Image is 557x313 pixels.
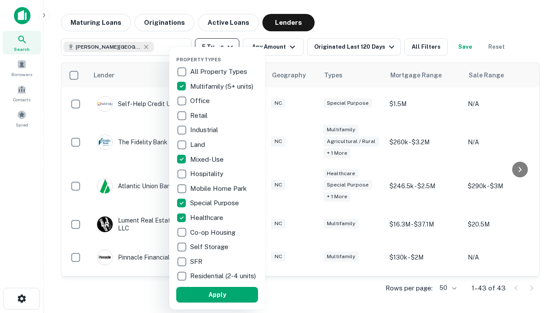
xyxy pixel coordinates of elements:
p: Office [190,96,211,106]
p: SFR [190,256,204,267]
button: Apply [176,287,258,303]
p: Hospitality [190,169,225,179]
p: Land [190,140,207,150]
p: Healthcare [190,213,225,223]
p: Mobile Home Park [190,183,248,194]
p: Retail [190,110,209,121]
p: Mixed-Use [190,154,225,165]
p: All Property Types [190,67,249,77]
p: Self Storage [190,242,230,252]
p: Co-op Housing [190,227,237,238]
iframe: Chat Widget [513,243,557,285]
p: Residential (2-4 units) [190,271,258,281]
p: Special Purpose [190,198,241,208]
p: Multifamily (5+ units) [190,81,255,92]
p: Industrial [190,125,220,135]
span: Property Types [176,57,221,62]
